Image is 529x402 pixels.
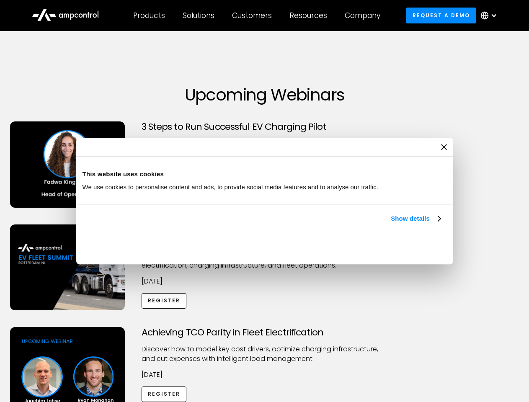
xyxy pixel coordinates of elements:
[289,11,327,20] div: Resources
[142,121,388,132] h3: 3 Steps to Run Successful EV Charging Pilot
[10,85,519,105] h1: Upcoming Webinars
[323,233,444,258] button: Okay
[232,11,272,20] div: Customers
[142,345,388,363] p: Discover how to model key cost drivers, optimize charging infrastructure, and cut expenses with i...
[142,327,388,338] h3: Achieving TCO Parity in Fleet Electrification
[183,11,214,20] div: Solutions
[142,370,388,379] p: [DATE]
[391,214,440,224] a: Show details
[441,144,447,150] button: Close banner
[142,277,388,286] p: [DATE]
[133,11,165,20] div: Products
[83,169,447,179] div: This website uses cookies
[142,293,187,309] a: Register
[142,387,187,402] a: Register
[406,8,476,23] a: Request a demo
[83,183,379,191] span: We use cookies to personalise content and ads, to provide social media features and to analyse ou...
[345,11,380,20] div: Company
